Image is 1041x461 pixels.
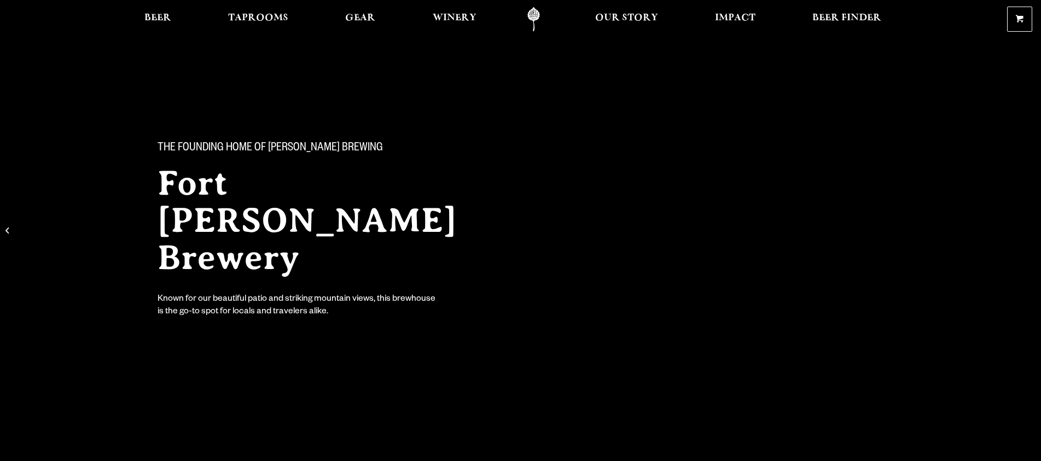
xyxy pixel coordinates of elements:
span: Taprooms [228,14,288,22]
a: Odell Home [513,7,554,32]
div: Known for our beautiful patio and striking mountain views, this brewhouse is the go-to spot for l... [158,294,438,319]
span: Gear [345,14,375,22]
a: Gear [338,7,382,32]
a: Winery [426,7,484,32]
span: Winery [433,14,476,22]
a: Impact [708,7,763,32]
span: Beer [144,14,171,22]
span: Impact [715,14,755,22]
a: Beer [137,7,178,32]
span: The Founding Home of [PERSON_NAME] Brewing [158,142,383,156]
a: Our Story [588,7,665,32]
h2: Fort [PERSON_NAME] Brewery [158,165,499,276]
a: Taprooms [221,7,295,32]
a: Beer Finder [805,7,888,32]
span: Beer Finder [812,14,881,22]
span: Our Story [595,14,658,22]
